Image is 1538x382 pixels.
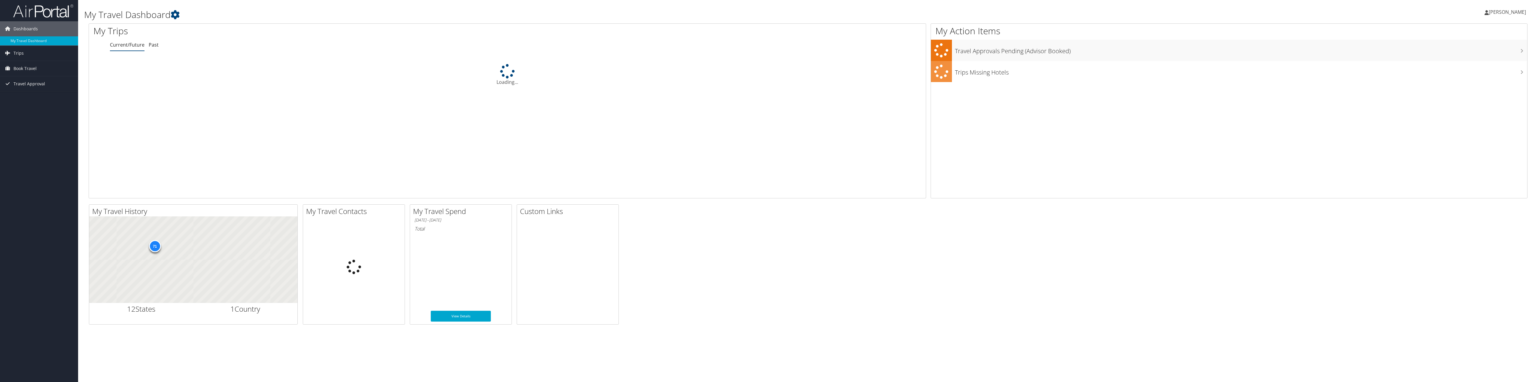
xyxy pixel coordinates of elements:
span: Trips [14,46,24,61]
h3: Trips Missing Hotels [955,65,1527,77]
a: [PERSON_NAME] [1485,3,1532,21]
a: Current/Future [110,41,144,48]
h1: My Trips [93,25,573,37]
h6: Total [415,225,507,232]
a: Travel Approvals Pending (Advisor Booked) [931,40,1527,61]
span: 12 [127,304,135,314]
img: airportal-logo.png [13,4,73,18]
h1: My Action Items [931,25,1527,37]
span: 1 [230,304,235,314]
h6: [DATE] - [DATE] [415,217,507,223]
h2: My Travel History [92,206,297,216]
h3: Travel Approvals Pending (Advisor Booked) [955,44,1527,55]
span: Travel Approval [14,76,45,91]
h1: My Travel Dashboard [84,8,1049,21]
a: Trips Missing Hotels [931,61,1527,82]
h2: States [94,304,189,314]
h2: Country [198,304,293,314]
h2: Custom Links [520,206,619,216]
span: Dashboards [14,21,38,36]
a: Past [149,41,159,48]
div: Loading... [89,64,926,86]
span: Book Travel [14,61,37,76]
h2: My Travel Spend [413,206,512,216]
div: 71 [149,240,161,252]
span: [PERSON_NAME] [1489,9,1526,15]
a: View Details [431,311,491,322]
h2: My Travel Contacts [306,206,405,216]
